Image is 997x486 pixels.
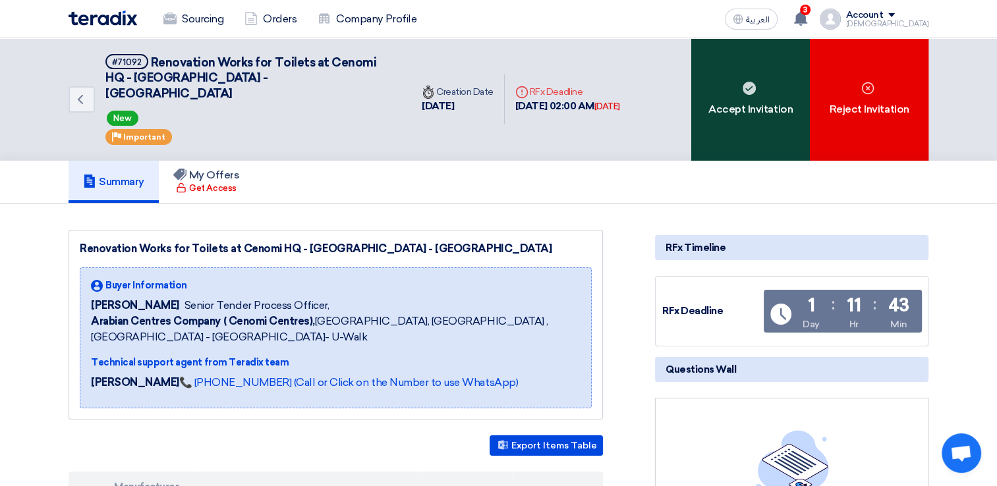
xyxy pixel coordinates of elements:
div: [DATE] [422,99,494,114]
a: Sourcing [153,5,234,34]
span: العربية [746,15,770,24]
div: Get Access [176,182,236,195]
div: Reject Invitation [810,38,928,161]
h5: Renovation Works for Toilets at Cenomi HQ - U Walk - Riyadh [105,54,395,101]
div: 1 [808,296,815,315]
div: Hr [849,317,859,331]
span: New [107,111,138,126]
h5: My Offers [173,169,240,182]
div: Accept Invitation [691,38,810,161]
h5: Summary [83,175,144,188]
span: [PERSON_NAME] [91,298,179,313]
div: Technical support agent from Teradix team [91,356,581,369]
div: RFx Deadline [515,85,620,99]
button: العربية [725,9,778,30]
div: Day [803,317,820,331]
div: RFx Timeline [655,235,928,260]
span: 3 [800,5,811,15]
div: 43 [888,296,909,315]
div: Creation Date [422,85,494,99]
img: profile_test.png [820,9,841,30]
button: Export Items Table [490,435,603,456]
div: RFx Deadline [662,304,761,319]
div: [DEMOGRAPHIC_DATA] [846,20,928,28]
a: Open chat [942,433,981,473]
div: Renovation Works for Toilets at Cenomi HQ - [GEOGRAPHIC_DATA] - [GEOGRAPHIC_DATA] [80,241,592,257]
div: : [832,292,835,316]
span: Buyer Information [105,279,187,292]
div: Min [890,317,907,331]
div: [DATE] [594,100,620,113]
a: Company Profile [307,5,427,34]
span: [GEOGRAPHIC_DATA], [GEOGRAPHIC_DATA] ,[GEOGRAPHIC_DATA] - [GEOGRAPHIC_DATA]- U-Walk [91,313,581,345]
a: Orders [234,5,307,34]
span: Questions Wall [666,362,736,377]
span: Renovation Works for Toilets at Cenomi HQ - [GEOGRAPHIC_DATA] - [GEOGRAPHIC_DATA] [105,55,376,101]
img: Teradix logo [69,11,137,26]
div: 11 [847,296,861,315]
div: : [873,292,876,316]
span: Senior Tender Process Officer, [185,298,329,313]
div: #71092 [112,58,142,67]
a: 📞 [PHONE_NUMBER] (Call or Click on the Number to use WhatsApp) [179,376,518,389]
div: Account [846,10,884,21]
div: [DATE] 02:00 AM [515,99,620,114]
b: Arabian Centres Company ( Cenomi Centres), [91,315,315,327]
span: Important [123,132,165,142]
a: Summary [69,161,159,203]
a: My Offers Get Access [159,161,254,203]
strong: [PERSON_NAME] [91,376,179,389]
